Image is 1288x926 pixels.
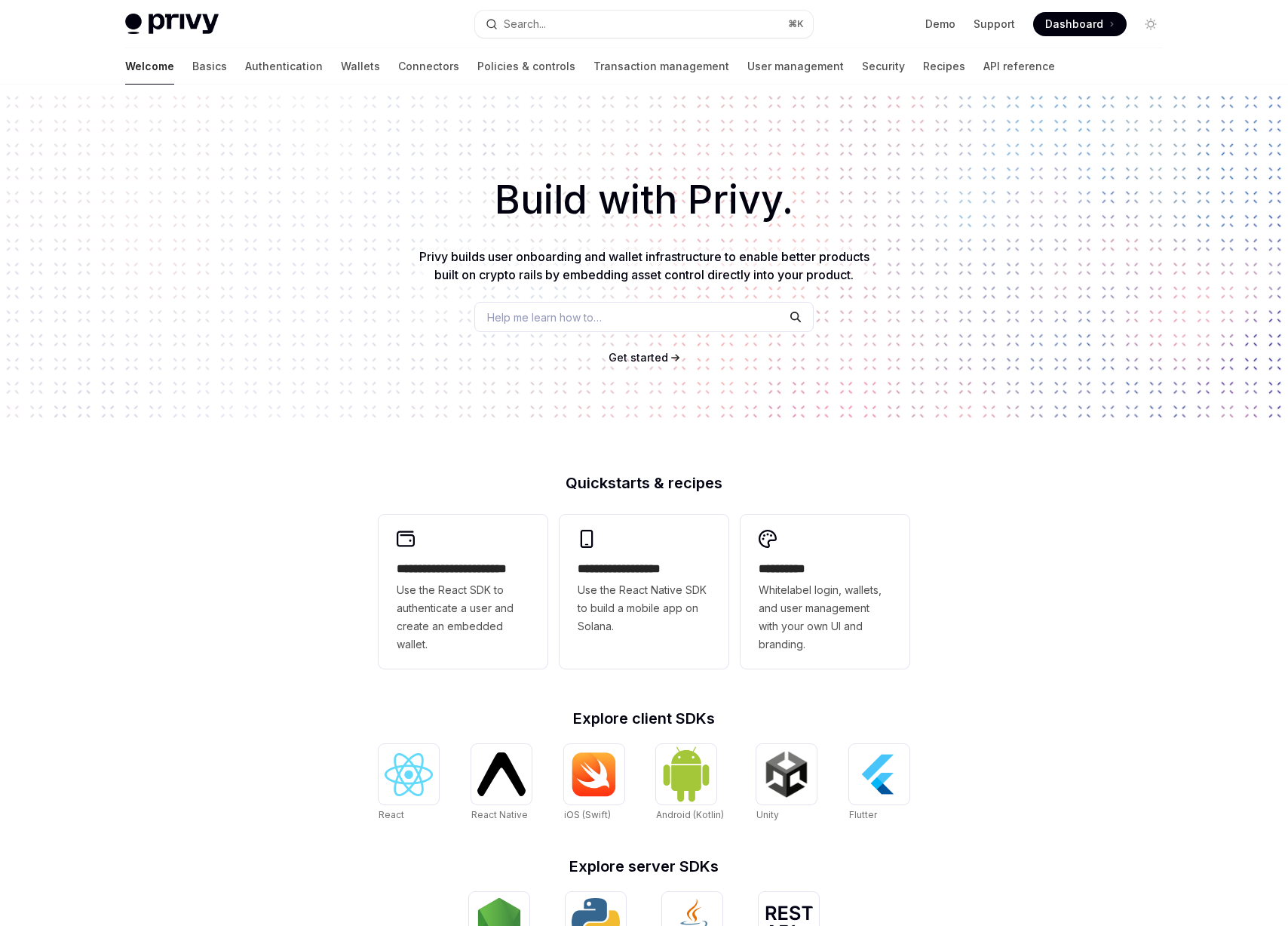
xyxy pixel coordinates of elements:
button: Toggle dark mode [1139,12,1163,36]
img: Unity [762,750,811,798]
img: Android (Kotlin) [662,746,710,802]
span: Privy builds user onboarding and wallet infrastructure to enable better products built on crypto ... [419,249,869,282]
button: Search...⌘K [475,11,813,38]
a: **** **** **** ***Use the React Native SDK to build a mobile app on Solana. [560,515,728,669]
span: Flutter [849,809,877,820]
img: light logo [125,14,219,35]
a: Welcome [125,48,174,85]
h2: Quickstarts & recipes [379,475,909,491]
a: ReactReact [379,744,439,823]
h1: Build with Privy. [24,171,1264,229]
a: Basics [192,48,227,85]
span: Android (Kotlin) [656,809,724,820]
span: Whitelabel login, wallets, and user management with your own UI and branding. [759,581,891,654]
a: Connectors [398,48,459,85]
img: iOS (Swift) [570,752,618,797]
a: Recipes [923,48,965,85]
a: Wallets [341,48,380,85]
span: Get started [609,351,668,364]
a: Get started [609,350,668,365]
span: iOS (Swift) [564,809,611,820]
span: Help me learn how to… [487,309,602,325]
div: Search... [504,15,546,33]
span: Unity [756,809,779,820]
span: React Native [471,809,528,820]
h2: Explore server SDKs [379,859,909,874]
a: React NativeReact Native [471,744,532,823]
a: Android (Kotlin)Android (Kotlin) [656,744,724,823]
h2: Explore client SDKs [379,711,909,726]
img: React Native [477,752,526,795]
a: Support [974,17,1015,32]
a: Policies & controls [477,48,575,85]
a: **** *****Whitelabel login, wallets, and user management with your own UI and branding. [741,515,909,669]
a: API reference [983,48,1055,85]
img: Flutter [855,750,903,798]
a: Dashboard [1033,12,1127,36]
span: Use the React Native SDK to build a mobile app on Solana. [578,581,710,635]
span: Use the React SDK to authenticate a user and create an embedded wallet. [397,581,529,654]
span: ⌘ K [788,18,804,30]
a: Demo [925,17,955,32]
a: User management [747,48,844,85]
a: Transaction management [593,48,729,85]
a: Authentication [245,48,323,85]
img: React [385,753,433,796]
span: Dashboard [1045,17,1103,32]
a: iOS (Swift)iOS (Swift) [564,744,624,823]
a: Security [862,48,905,85]
a: FlutterFlutter [849,744,909,823]
span: React [379,809,404,820]
a: UnityUnity [756,744,817,823]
